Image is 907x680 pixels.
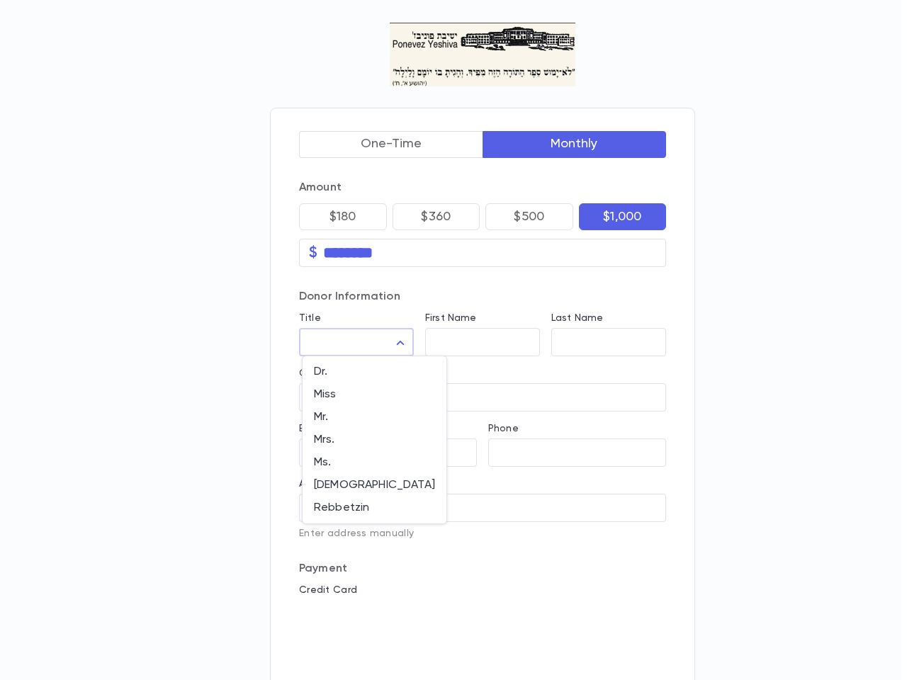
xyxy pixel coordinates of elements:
[314,410,435,424] span: Mr.
[314,365,435,379] span: Dr.
[314,455,435,470] span: Ms.
[314,433,435,447] span: Mrs.
[314,478,435,492] span: [DEMOGRAPHIC_DATA]
[314,501,435,515] span: Rebbetzin
[314,387,435,402] span: Miss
